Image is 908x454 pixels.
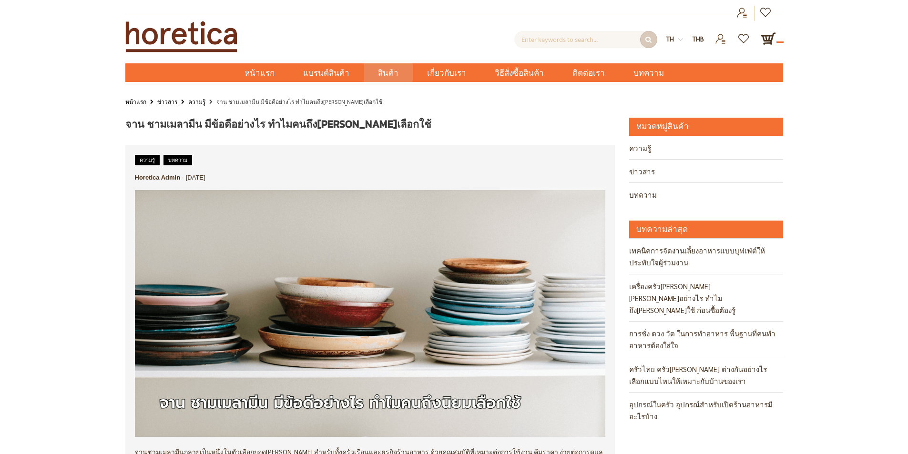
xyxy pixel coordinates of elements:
span: หน้าแรก [245,67,275,79]
a: ครัวไทย ครัว[PERSON_NAME] ต่างกันอย่างไร เลือกแบบไหนให้เหมาะกับบ้านของเรา [629,357,783,392]
a: ข่าวสาร [157,96,177,107]
span: บทความ [633,63,664,83]
a: การชั่ง ตวง วัด ในการทำอาหาร พื้นฐานที่คนทำอาหารต้องใส่ใจ [629,322,783,356]
a: เกี่ยวกับเรา [413,63,480,82]
span: จาน ชามเมลามีน มีข้อดีอย่างไร ทำไมคนถึง[PERSON_NAME]เลือกใช้ [125,116,431,132]
strong: จาน ชามเมลามีน มีข้อดีอย่างไร ทำไมคนถึง[PERSON_NAME]เลือกใช้ [216,98,382,105]
strong: บทความล่าสุด [636,223,688,236]
img: dropdown-icon.svg [678,37,683,42]
span: THB [693,35,704,43]
img: ข้อดีของจานชามเมลามีน [135,190,606,437]
a: เข้าสู่ระบบ [731,6,754,21]
span: - [182,174,184,181]
span: สินค้า [378,63,398,83]
a: บทความ [163,155,192,165]
a: หน้าแรก [230,63,289,82]
span: แบรนด์สินค้า [303,63,349,83]
a: ติดต่อเรา [558,63,619,82]
a: ความรู้ [135,155,160,165]
a: แบรนด์สินค้า [289,63,364,82]
span: เกี่ยวกับเรา [427,63,466,83]
a: ความรู้ [188,96,205,107]
a: สินค้า [364,63,413,82]
img: Horetica.com [125,21,237,52]
a: บทความ [619,63,678,82]
a: ความรู้ [629,136,783,159]
span: วิธีสั่งซื้อสินค้า [495,63,544,83]
a: เข้าสู่ระบบ [755,6,778,21]
a: เข้าสู่ระบบ [709,31,733,39]
span: ติดต่อเรา [572,63,605,83]
a: หน้าแรก [125,96,146,107]
a: เทคนิคการจัดงานเลี้ยงอาหารแบบบุฟเฟ่ต์ให้ประทับใจผู้ร่วมงาน [629,239,783,273]
span: [DATE] [186,174,205,181]
span: th [666,35,674,43]
a: วิธีสั่งซื้อสินค้า [480,63,558,82]
strong: หมวดหมู่สินค้า [636,120,689,133]
a: อุปกรณ์ในครัว อุปกรณ์สำหรับเปิดร้านอาหารมีอะไรบ้าง [629,393,783,427]
a: รายการโปรด [733,31,756,39]
a: บทความ [629,183,783,206]
a: ข่าวสาร [629,160,783,182]
a: Horetica Admin [135,174,181,181]
a: เครื่องครัว[PERSON_NAME][PERSON_NAME]อย่างไร ทำไมถึง[PERSON_NAME]ใช้ ก่อนซื้อต้องรู้ [629,274,783,322]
